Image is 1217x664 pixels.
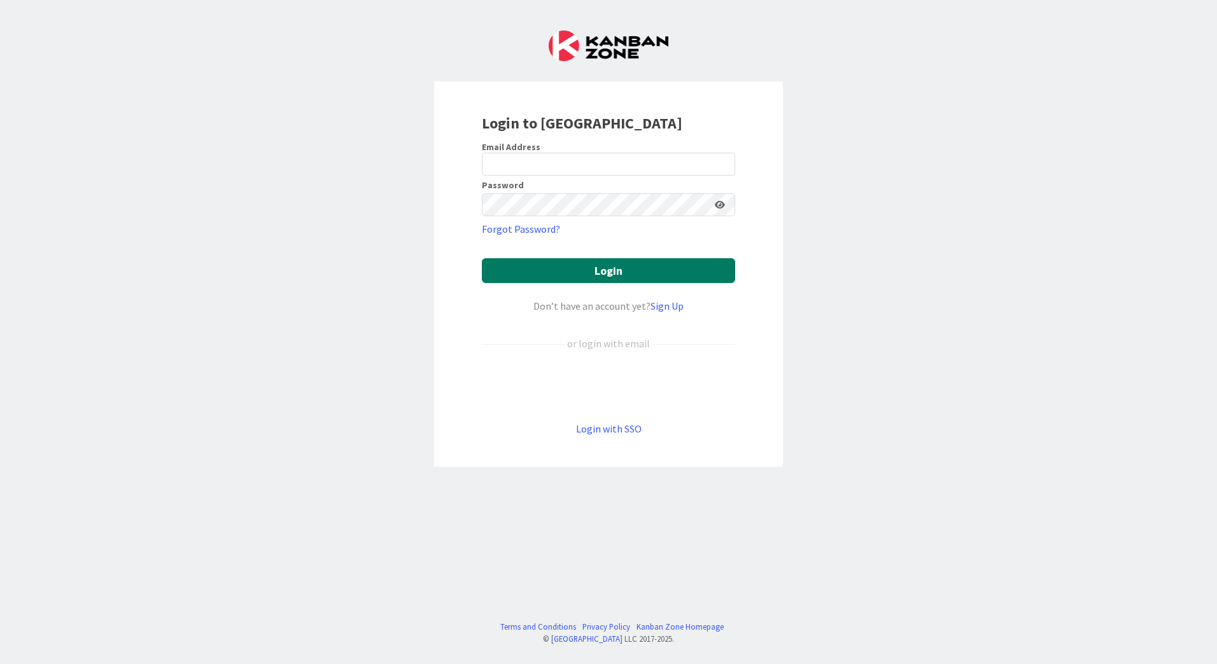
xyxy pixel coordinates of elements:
[500,621,576,633] a: Terms and Conditions
[582,621,630,633] a: Privacy Policy
[482,258,735,283] button: Login
[482,113,682,133] b: Login to [GEOGRAPHIC_DATA]
[475,372,742,400] iframe: Knop Inloggen met Google
[576,422,642,435] a: Login with SSO
[551,633,623,644] a: [GEOGRAPHIC_DATA]
[482,141,540,153] label: Email Address
[482,298,735,314] div: Don’t have an account yet?
[494,633,724,645] div: © LLC 2017- 2025 .
[637,621,724,633] a: Kanban Zone Homepage
[549,31,668,61] img: Kanban Zone
[651,300,684,312] a: Sign Up
[564,336,653,351] div: or login with email
[482,221,560,237] a: Forgot Password?
[482,181,524,190] label: Password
